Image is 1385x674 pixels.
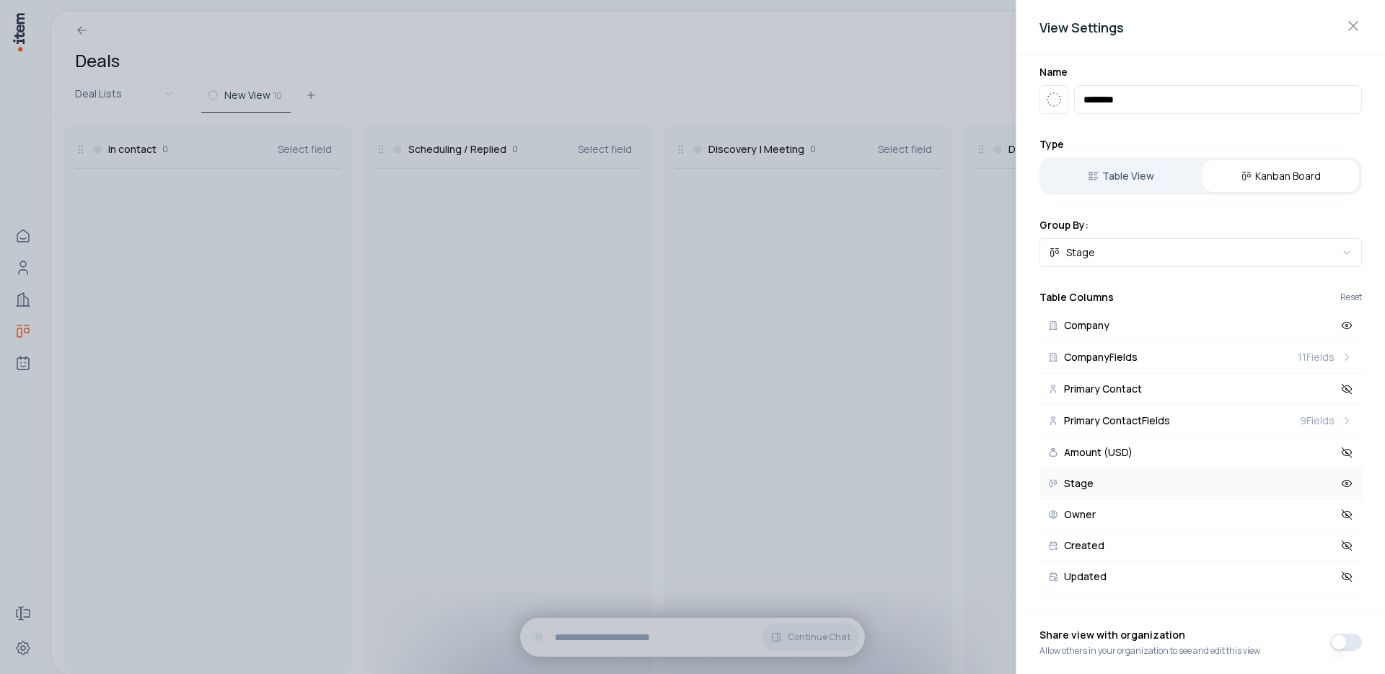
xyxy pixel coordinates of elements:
[1039,310,1362,341] button: Company
[1039,65,1362,79] h2: Name
[1064,540,1104,551] span: Created
[1039,530,1362,561] button: Created
[1064,478,1094,489] span: Stage
[1298,350,1335,364] span: 11 Fields
[1039,17,1362,38] h2: View Settings
[1039,137,1362,152] h2: Type
[1039,405,1362,437] button: Primary ContactFields9Fields
[1042,160,1200,192] button: Table View
[1039,218,1362,232] h2: Group By:
[1064,572,1107,582] span: Updated
[1064,320,1109,331] span: Company
[1202,160,1360,192] button: Kanban Board
[1039,628,1260,645] span: Share view with organization
[1039,374,1362,405] button: Primary Contact
[1039,437,1362,468] button: Amount (USD)
[1039,468,1362,499] button: Stage
[1039,561,1362,592] button: Updated
[1064,509,1096,520] span: Owner
[1064,352,1138,362] span: Company Fields
[1039,341,1362,374] button: CompanyFields11Fields
[1064,416,1170,426] span: Primary Contact Fields
[1340,293,1362,302] button: Reset
[1300,413,1335,428] span: 9 Fields
[1039,645,1260,657] span: Allow others in your organization to see and edit this view
[1064,384,1142,394] span: Primary Contact
[1039,290,1114,305] h2: Table Columns
[1039,499,1362,530] button: Owner
[1064,447,1133,458] span: Amount (USD)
